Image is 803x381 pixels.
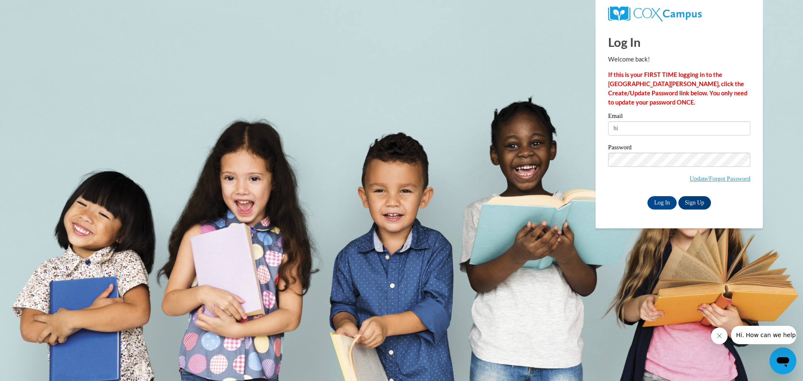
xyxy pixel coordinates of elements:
iframe: Button to launch messaging window [770,348,796,374]
h1: Log In [608,33,750,51]
iframe: Close message [711,327,728,344]
iframe: Message from company [731,326,796,344]
p: Welcome back! [608,55,750,64]
input: Log In [647,196,677,210]
label: Password [608,144,750,153]
strong: If this is your FIRST TIME logging in to the [GEOGRAPHIC_DATA][PERSON_NAME], click the Create/Upd... [608,71,747,106]
a: Update/Forgot Password [690,175,750,182]
img: COX Campus [608,6,702,21]
a: COX Campus [608,6,750,21]
label: Email [608,113,750,121]
span: Hi. How can we help? [5,6,68,13]
a: Sign Up [678,196,711,210]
